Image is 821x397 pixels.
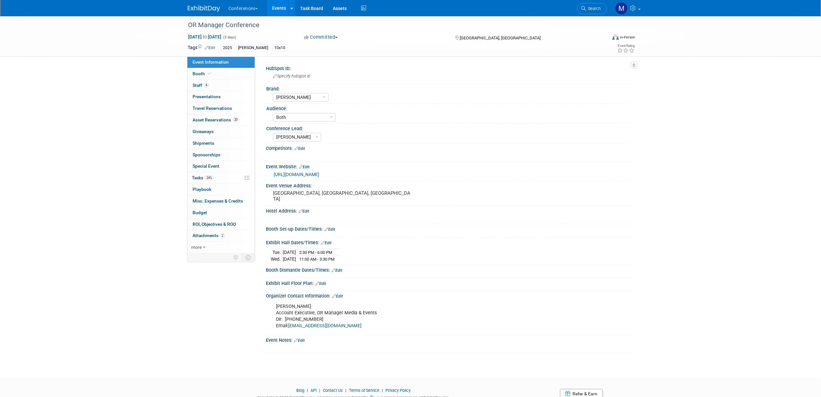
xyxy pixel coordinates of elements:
[230,253,242,262] td: Personalize Event Tab Strip
[188,5,220,12] img: ExhibitDay
[188,34,222,40] span: [DATE] [DATE]
[220,233,225,238] span: 2
[187,184,255,195] a: Playbook
[221,45,234,51] div: 2025
[187,161,255,172] a: Special Event
[187,207,255,218] a: Budget
[266,104,631,112] div: Audience:
[266,335,634,344] div: Event Notes:
[612,35,619,40] img: Format-Inperson.png
[324,227,335,232] a: Edit
[193,117,239,122] span: Asset Reservations
[266,278,634,287] div: Exhibit Hall Floor Plan:
[283,249,296,256] td: [DATE]
[266,181,634,189] div: Event Venue Address:
[318,388,322,393] span: |
[193,163,219,169] span: Special Event
[299,257,334,262] span: 11:00 AM - 3:30 PM
[205,175,214,180] span: 24%
[385,388,411,393] a: Privacy Policy
[266,291,634,299] div: Organizer Contact Information:
[186,19,597,31] div: OR Manager Conference
[193,233,225,238] span: Attachments
[271,249,283,256] td: Tue.
[187,103,255,114] a: Travel Reservations
[241,253,255,262] td: Toggle Event Tabs
[302,34,340,41] button: Committed
[315,281,326,286] a: Edit
[266,206,634,214] div: Hotel Address:
[204,83,209,88] span: 4
[236,45,270,51] div: [PERSON_NAME]
[266,224,634,233] div: Booth Set-up Dates/Times:
[283,256,296,263] td: [DATE]
[193,198,243,204] span: Misc. Expenses & Credits
[187,219,255,230] a: ROI, Objectives & ROO
[294,146,305,151] a: Edit
[299,209,309,214] a: Edit
[266,143,634,152] div: Competitors:
[271,256,283,263] td: Wed.
[193,129,214,134] span: Giveaways
[208,72,211,75] i: Booth reservation complete
[193,222,236,227] span: ROI, Objectives & ROO
[305,388,310,393] span: |
[187,126,255,137] a: Giveaways
[193,59,229,65] span: Event Information
[187,57,255,68] a: Event Information
[569,34,635,43] div: Event Format
[299,250,332,255] span: 2:30 PM - 6:00 PM
[349,388,379,393] a: Terms of Service
[380,388,384,393] span: |
[202,34,208,39] span: to
[193,83,209,88] span: Staff
[193,152,220,157] span: Sponsorships
[273,190,412,202] pre: [GEOGRAPHIC_DATA], [GEOGRAPHIC_DATA], [GEOGRAPHIC_DATA]
[266,124,631,132] div: Conference Lead:
[266,64,634,72] div: HubSpot ID:
[311,388,317,393] a: API
[266,265,634,274] div: Booth Dismantle Dates/Times:
[460,36,541,40] span: [GEOGRAPHIC_DATA], [GEOGRAPHIC_DATA]
[193,106,232,111] span: Travel Reservations
[187,195,255,207] a: Misc. Expenses & Credits
[615,2,627,15] img: Marygrace LeGros
[296,388,304,393] a: Blog
[187,68,255,79] a: Booth
[266,84,631,92] div: Brand:
[577,3,607,14] a: Search
[321,241,332,245] a: Edit
[187,230,255,241] a: Attachments2
[294,338,305,343] a: Edit
[620,35,635,40] div: In-Person
[191,245,202,250] span: more
[188,44,215,52] td: Tags
[332,294,343,298] a: Edit
[272,45,287,51] div: 10x10
[274,172,319,177] a: [URL][DOMAIN_NAME]
[187,242,255,253] a: more
[288,323,362,329] a: [EMAIL_ADDRESS][DOMAIN_NAME]
[187,138,255,149] a: Shipments
[187,80,255,91] a: Staff4
[193,94,221,99] span: Presentations
[266,162,634,170] div: Event Website:
[205,46,215,50] a: Edit
[193,71,212,76] span: Booth
[223,35,236,39] span: (3 days)
[187,114,255,126] a: Asset Reservations20
[266,238,634,246] div: Exhibit Hall Dates/Times:
[332,268,342,273] a: Edit
[187,172,255,183] a: Tasks24%
[192,175,214,180] span: Tasks
[187,149,255,161] a: Sponsorships
[344,388,348,393] span: |
[193,187,211,192] span: Playbook
[187,91,255,102] a: Presentations
[273,74,310,78] span: Specify hubspot id
[299,165,310,169] a: Edit
[586,6,601,11] span: Search
[193,210,207,215] span: Budget
[193,141,214,146] span: Shipments
[617,44,635,47] div: Event Rating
